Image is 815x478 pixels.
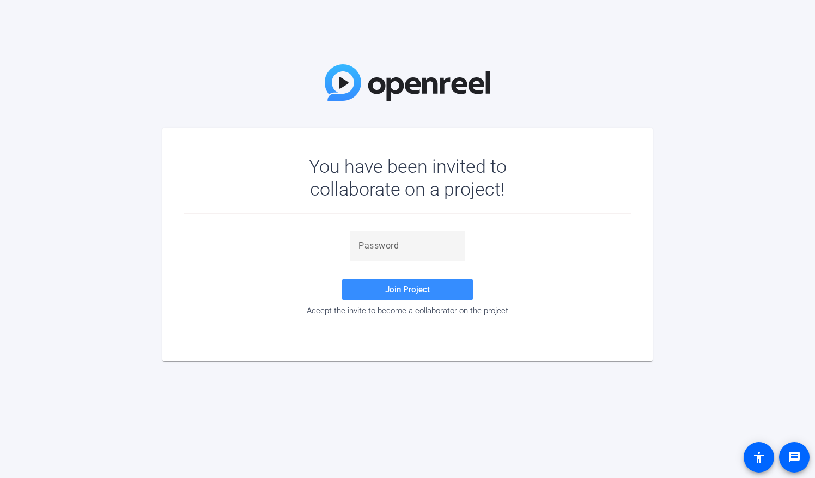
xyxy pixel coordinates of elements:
div: Accept the invite to become a collaborator on the project [184,306,631,316]
img: OpenReel Logo [325,64,490,101]
div: You have been invited to collaborate on a project! [277,155,538,201]
mat-icon: message [788,451,801,464]
mat-icon: accessibility [752,451,765,464]
input: Password [358,239,457,252]
button: Join Project [342,279,473,300]
span: Join Project [385,285,430,294]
